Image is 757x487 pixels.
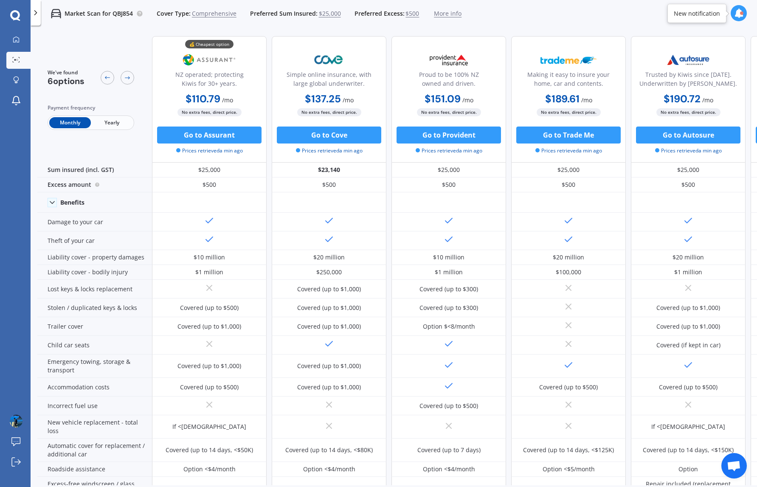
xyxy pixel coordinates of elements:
[651,422,725,431] div: If <[DEMOGRAPHIC_DATA]
[37,355,152,378] div: Emergency towing, storage & transport
[37,397,152,415] div: Incorrect fuel use
[49,117,91,128] span: Monthly
[631,163,746,177] div: $25,000
[177,362,241,370] div: Covered (up to $1,000)
[638,70,738,91] div: Trusted by Kiwis since [DATE]. Underwritten by [PERSON_NAME].
[51,8,61,19] img: car.f15378c7a67c060ca3f3.svg
[434,9,462,18] span: More info
[535,147,602,155] span: Prices retrieved a min ago
[399,70,499,91] div: Proud to be 100% NZ owned and driven.
[656,341,720,349] div: Covered (if kept in car)
[60,199,84,206] div: Benefits
[272,163,386,177] div: $23,140
[37,317,152,336] div: Trailer cover
[673,253,704,262] div: $20 million
[417,108,481,116] span: No extra fees, direct price.
[180,304,239,312] div: Covered (up to $500)
[177,322,241,331] div: Covered (up to $1,000)
[297,285,361,293] div: Covered (up to $1,000)
[195,268,223,276] div: $1 million
[419,285,478,293] div: Covered (up to $300)
[674,9,720,18] div: New notification
[405,9,419,18] span: $500
[272,177,386,192] div: $500
[656,322,720,331] div: Covered (up to $1,000)
[678,465,698,473] div: Option
[421,49,477,70] img: Provident.png
[180,383,239,391] div: Covered (up to $500)
[37,231,152,250] div: Theft of your car
[660,49,716,70] img: Autosure.webp
[425,92,461,105] b: $151.09
[721,453,747,479] a: Open chat
[537,108,601,116] span: No extra fees, direct price.
[656,304,720,312] div: Covered (up to $1,000)
[91,117,132,128] span: Yearly
[539,383,598,391] div: Covered (up to $500)
[543,465,595,473] div: Option <$5/month
[656,108,720,116] span: No extra fees, direct price.
[152,177,267,192] div: $500
[183,465,236,473] div: Option <$4/month
[297,362,361,370] div: Covered (up to $1,000)
[37,177,152,192] div: Excess amount
[277,127,381,144] button: Go to Cove
[176,147,243,155] span: Prices retrieved a min ago
[435,268,463,276] div: $1 million
[172,422,246,431] div: If <[DEMOGRAPHIC_DATA]
[181,49,237,70] img: Assurant.png
[417,446,481,454] div: Covered (up to 7 days)
[636,127,740,144] button: Go to Autosure
[157,9,191,18] span: Cover Type:
[65,9,133,18] p: Market Scan for QBJ854
[511,163,626,177] div: $25,000
[37,415,152,439] div: New vehicle replacement - total loss
[297,304,361,312] div: Covered (up to $1,000)
[186,92,220,105] b: $110.79
[305,92,341,105] b: $137.25
[10,415,23,428] img: ACg8ocKKnZzIPOV7QhLm3GiWqMuehSsx_Iqjy_d1qHYStoikXkU=s96-c
[159,70,259,91] div: NZ operated; protecting Kiwis for 30+ years.
[185,40,234,48] div: 💰 Cheapest option
[556,268,581,276] div: $100,000
[319,9,341,18] span: $25,000
[581,96,592,104] span: / mo
[702,96,713,104] span: / mo
[37,298,152,317] div: Stolen / duplicated keys & locks
[166,446,253,454] div: Covered (up to 14 days, <$50K)
[433,253,464,262] div: $10 million
[419,402,478,410] div: Covered (up to $500)
[48,69,84,76] span: We've found
[301,49,357,70] img: Cove.webp
[37,213,152,231] div: Damage to your car
[152,163,267,177] div: $25,000
[313,253,345,262] div: $20 million
[655,147,722,155] span: Prices retrieved a min ago
[540,49,597,70] img: Trademe.webp
[397,127,501,144] button: Go to Provident
[462,96,473,104] span: / mo
[194,253,225,262] div: $10 million
[192,9,236,18] span: Comprehensive
[279,70,379,91] div: Simple online insurance, with large global underwriter.
[391,163,506,177] div: $25,000
[316,268,342,276] div: $250,000
[553,253,584,262] div: $20 million
[37,336,152,355] div: Child car seats
[545,92,580,105] b: $189.61
[37,462,152,477] div: Roadside assistance
[297,108,361,116] span: No extra fees, direct price.
[37,378,152,397] div: Accommodation costs
[518,70,619,91] div: Making it easy to insure your home, car and contents.
[37,250,152,265] div: Liability cover - property damages
[511,177,626,192] div: $500
[177,108,242,116] span: No extra fees, direct price.
[250,9,318,18] span: Preferred Sum Insured:
[664,92,701,105] b: $190.72
[643,446,734,454] div: Covered (up to 14 days, <$150K)
[631,177,746,192] div: $500
[516,127,621,144] button: Go to Trade Me
[285,446,373,454] div: Covered (up to 14 days, <$80K)
[296,147,363,155] span: Prices retrieved a min ago
[48,76,84,87] span: 6 options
